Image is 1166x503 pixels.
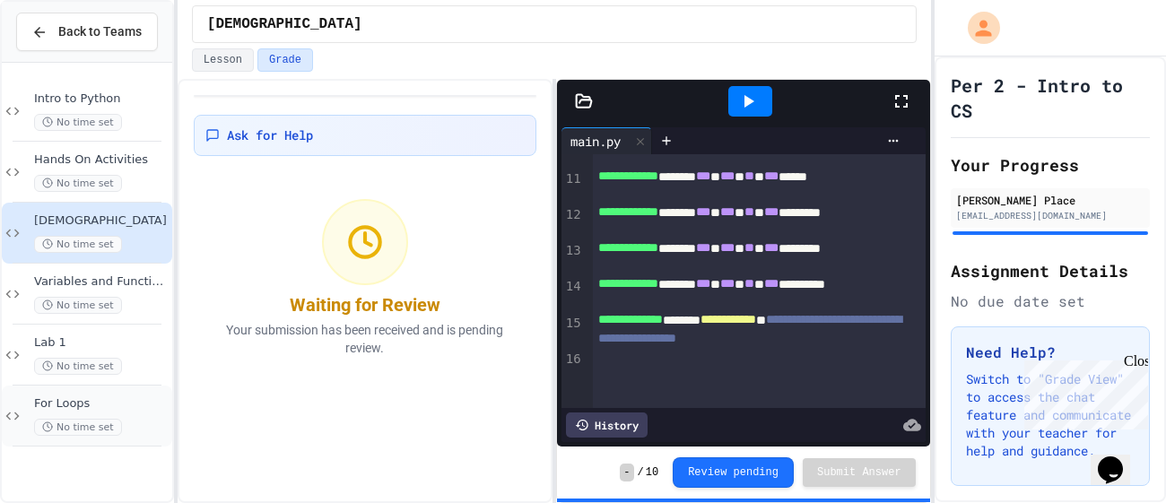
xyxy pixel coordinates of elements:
span: No time set [34,236,122,253]
button: Lesson [192,48,254,72]
div: main.py [561,127,652,154]
div: Waiting for Review [290,292,440,317]
span: No time set [34,419,122,436]
span: Lab 1 [34,335,169,351]
button: Submit Answer [803,458,916,487]
button: Grade [257,48,313,72]
div: Chat with us now!Close [7,7,124,114]
span: Variables and Functions [34,274,169,290]
div: History [566,412,648,438]
span: [DEMOGRAPHIC_DATA] [34,213,169,229]
span: Intro to Python [34,91,169,107]
div: 12 [561,206,584,242]
h2: Assignment Details [951,258,1150,283]
div: No due date set [951,291,1150,312]
p: Your submission has been received and is pending review. [204,321,526,357]
div: 11 [561,170,584,206]
h3: Need Help? [966,342,1135,363]
span: No time set [34,358,122,375]
h2: Your Progress [951,152,1150,178]
span: 10 [646,465,658,480]
div: [EMAIL_ADDRESS][DOMAIN_NAME] [956,209,1144,222]
span: For Loops [34,396,169,412]
div: 14 [561,278,584,314]
iframe: chat widget [1091,431,1148,485]
span: / [638,465,644,480]
span: Temple [207,13,362,35]
span: No time set [34,297,122,314]
span: Ask for Help [227,126,313,144]
span: Submit Answer [817,465,901,480]
button: Back to Teams [16,13,158,51]
button: Review pending [673,457,794,488]
h1: Per 2 - Intro to CS [951,73,1150,123]
span: Back to Teams [58,22,142,41]
span: - [620,464,633,481]
p: Switch to "Grade View" to access the chat feature and communicate with your teacher for help and ... [966,370,1135,460]
div: [PERSON_NAME] Place [956,192,1144,208]
div: main.py [561,132,630,151]
span: No time set [34,175,122,192]
div: 13 [561,242,584,278]
iframe: chat widget [1017,353,1148,429]
div: 16 [561,351,584,406]
span: Hands On Activities [34,152,169,168]
div: 15 [561,315,584,351]
span: No time set [34,114,122,131]
div: My Account [949,7,1005,48]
